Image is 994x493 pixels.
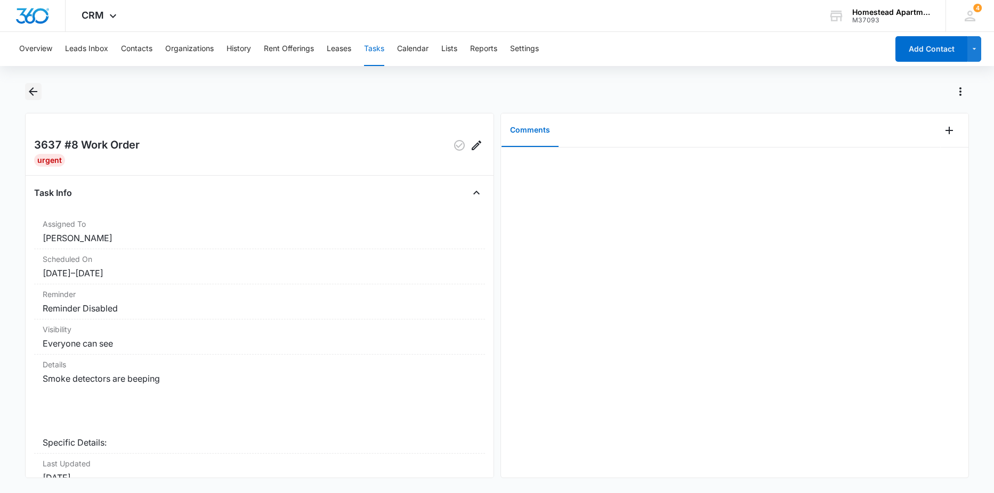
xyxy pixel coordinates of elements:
button: History [227,32,251,66]
span: CRM [82,10,104,21]
dd: [PERSON_NAME] [43,232,476,244]
div: Scheduled On[DATE]–[DATE] [34,249,485,284]
h4: Task Info [34,186,72,199]
dt: Assigned To [43,218,476,229]
button: Overview [19,32,52,66]
button: Rent Offerings [264,32,314,66]
button: Add Comment [941,122,958,139]
div: DetailsSmoke detectors are beeping Specific Details: [34,355,485,454]
dd: [DATE] [43,471,476,484]
span: 4 [973,4,982,12]
div: Assigned To[PERSON_NAME] [34,214,485,249]
button: Comments [502,114,559,147]
button: Actions [952,83,969,100]
h2: 3637 #8 Work Order [34,137,140,154]
dt: Last Updated [43,458,476,469]
dd: [DATE] – [DATE] [43,267,476,280]
dt: Details [43,359,476,370]
dd: Everyone can see [43,337,476,350]
button: Leases [327,32,351,66]
button: Lists [441,32,457,66]
button: Edit [468,137,485,154]
div: VisibilityEveryone can see [34,319,485,355]
button: Close [468,184,485,201]
button: Back [25,83,42,100]
button: Calendar [397,32,429,66]
div: account id [852,17,930,24]
div: account name [852,8,930,17]
div: notifications count [973,4,982,12]
dd: Reminder Disabled [43,302,476,315]
button: Organizations [165,32,214,66]
dt: Reminder [43,289,476,300]
div: ReminderReminder Disabled [34,284,485,319]
dt: Scheduled On [43,253,476,265]
div: Last Updated[DATE] [34,454,485,489]
dd: Smoke detectors are beeping Specific Details: [43,372,476,449]
button: Contacts [121,32,152,66]
dt: Visibility [43,324,476,335]
button: Settings [510,32,539,66]
button: Leads Inbox [65,32,108,66]
div: Urgent [34,154,65,167]
button: Reports [470,32,497,66]
button: Add Contact [895,36,967,62]
button: Tasks [364,32,384,66]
